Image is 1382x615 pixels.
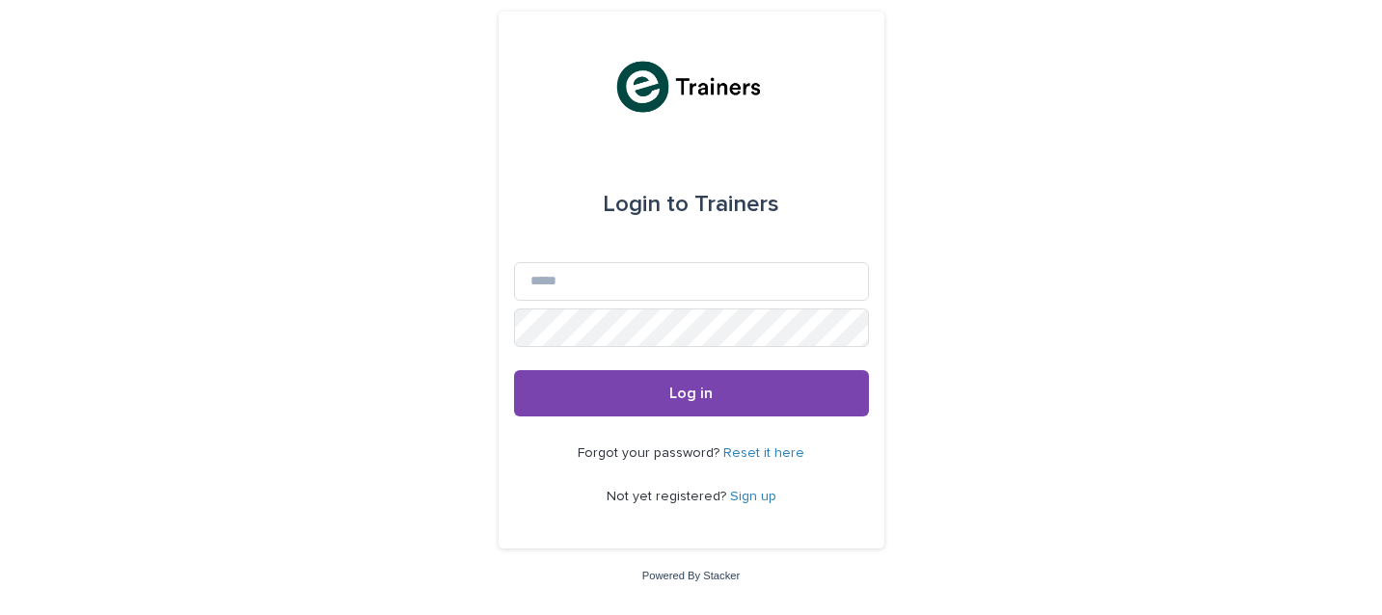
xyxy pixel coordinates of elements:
a: Powered By Stacker [642,570,740,581]
a: Reset it here [723,446,804,460]
span: Not yet registered? [607,490,730,503]
div: Trainers [603,177,779,231]
a: Sign up [730,490,776,503]
img: K0CqGN7SDeD6s4JG8KQk [611,58,771,116]
button: Log in [514,370,869,416]
span: Log in [669,386,713,401]
span: Forgot your password? [578,446,723,460]
span: Login to [603,193,689,216]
